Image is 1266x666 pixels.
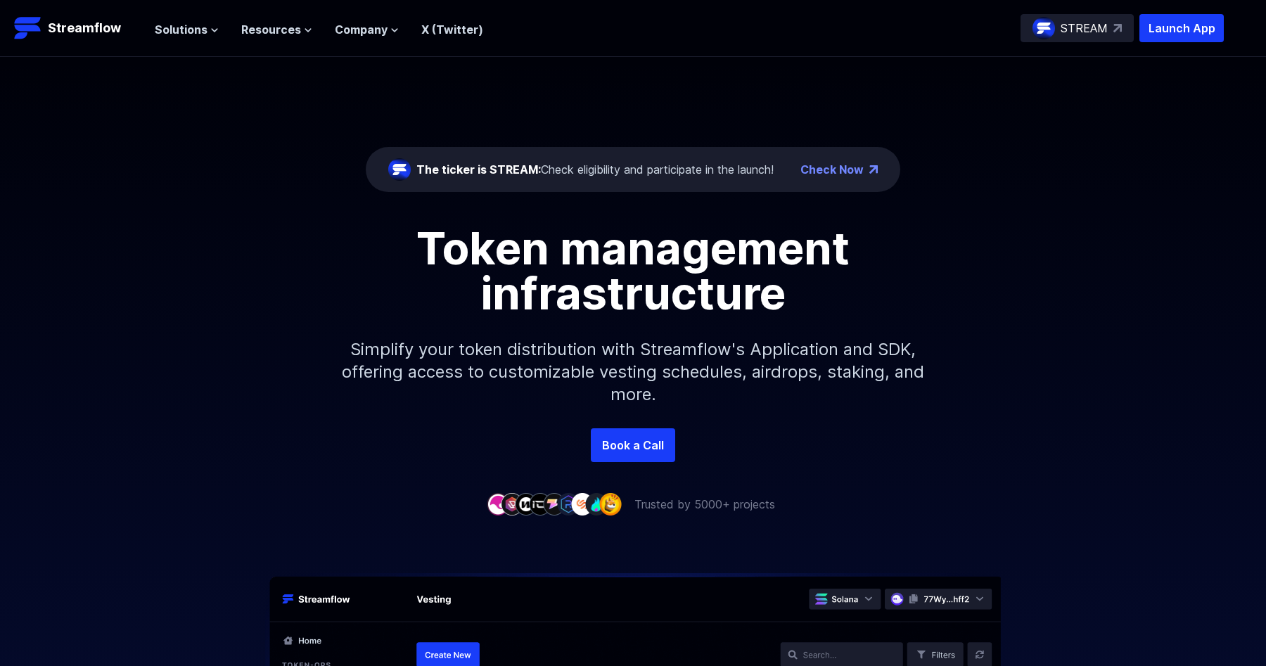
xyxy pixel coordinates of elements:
img: streamflow-logo-circle.png [388,158,411,181]
a: Streamflow [14,14,141,42]
img: Streamflow Logo [14,14,42,42]
img: company-8 [585,493,608,515]
span: Company [335,21,388,38]
img: top-right-arrow.png [869,165,878,174]
button: Company [335,21,399,38]
img: company-5 [543,493,565,515]
span: The ticker is STREAM: [416,162,541,177]
button: Solutions [155,21,219,38]
a: Check Now [800,161,864,178]
a: X (Twitter) [421,23,483,37]
p: Trusted by 5000+ projects [634,496,775,513]
img: company-7 [571,493,594,515]
p: Simplify your token distribution with Streamflow's Application and SDK, offering access to custom... [331,316,935,428]
img: company-6 [557,493,580,515]
img: company-9 [599,493,622,515]
span: Resources [241,21,301,38]
h1: Token management infrastructure [316,226,949,316]
p: STREAM [1061,20,1108,37]
img: streamflow-logo-circle.png [1032,17,1055,39]
a: Book a Call [591,428,675,462]
img: company-3 [515,493,537,515]
img: company-1 [487,493,509,515]
p: Streamflow [48,18,121,38]
div: Check eligibility and participate in the launch! [416,161,774,178]
button: Resources [241,21,312,38]
span: Solutions [155,21,207,38]
button: Launch App [1139,14,1224,42]
img: company-2 [501,493,523,515]
img: company-4 [529,493,551,515]
img: top-right-arrow.svg [1113,24,1122,32]
a: STREAM [1021,14,1134,42]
